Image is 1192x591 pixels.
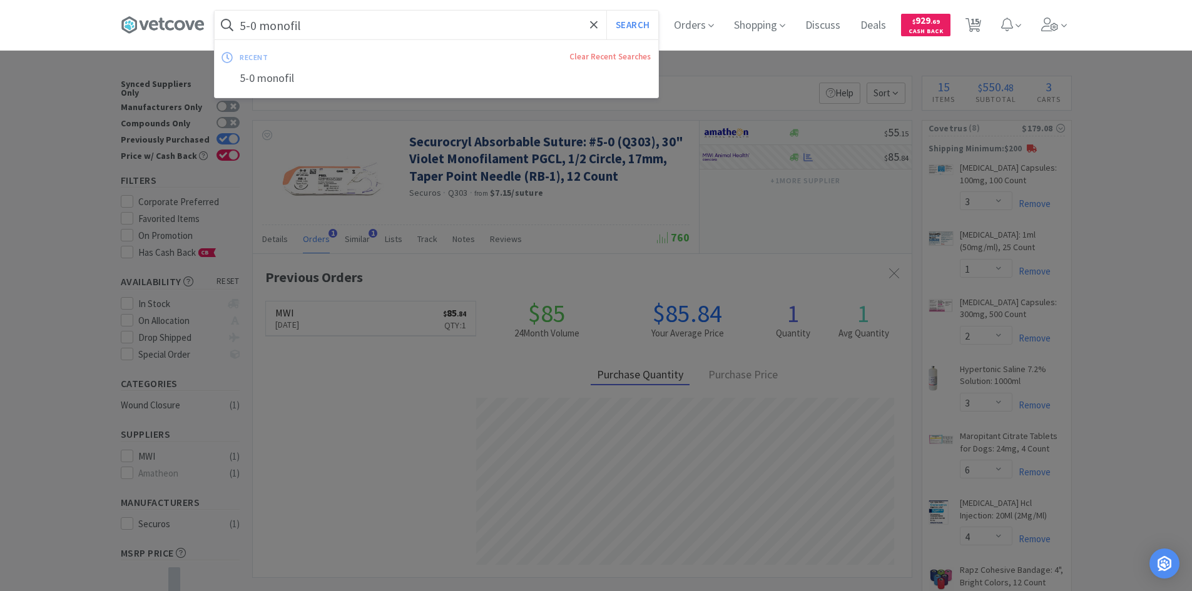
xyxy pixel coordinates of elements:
[1149,548,1179,578] div: Open Intercom Messenger
[901,8,950,42] a: $929.69Cash Back
[569,51,651,62] a: Clear Recent Searches
[215,11,658,39] input: Search by item, sku, manufacturer, ingredient, size...
[855,20,891,31] a: Deals
[930,18,940,26] span: . 69
[800,20,845,31] a: Discuss
[960,21,986,33] a: 15
[240,48,419,67] div: recent
[912,18,915,26] span: $
[909,28,943,36] span: Cash Back
[215,67,658,90] div: 5-0 monofil
[912,14,940,26] span: 929
[606,11,658,39] button: Search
